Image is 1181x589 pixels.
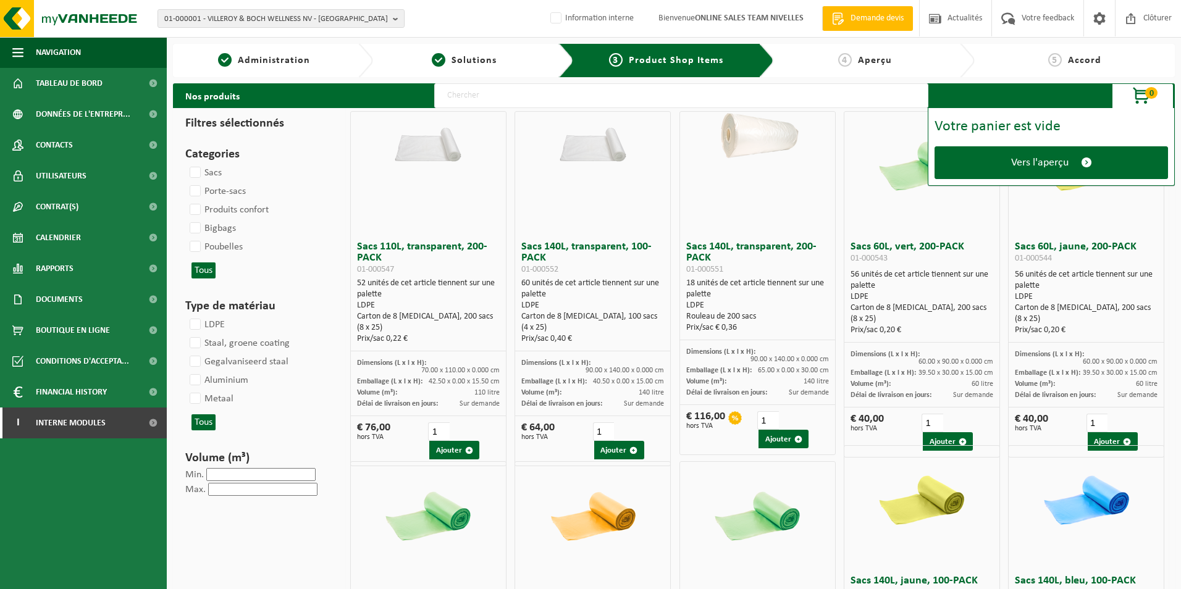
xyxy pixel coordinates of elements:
span: Aperçu [858,56,892,65]
div: 60 unités de cet article tiennent sur une palette [521,278,664,345]
span: Administration [238,56,310,65]
span: Tableau de bord [36,68,103,99]
span: Données de l'entrepr... [36,99,130,130]
div: € 40,00 [851,414,884,432]
span: Emballage (L x l x H): [851,369,916,377]
div: Votre panier est vide [935,119,1168,134]
h3: Sacs 60L, jaune, 200-PACK [1015,241,1158,266]
h3: Type de matériau [185,297,327,315]
input: 1 [1086,414,1108,432]
h3: Sacs 140L, transparent, 100-PACK [521,241,664,275]
span: Volume (m³): [521,389,561,396]
input: 1 [757,411,779,430]
span: 60 litre [972,380,993,388]
img: 01-000543 [869,112,974,217]
span: Navigation [36,37,81,68]
span: 01-000552 [521,265,558,274]
h3: Filtres sélectionnés [185,114,327,133]
span: Dimensions (L x l x H): [357,359,426,367]
span: Interne modules [36,407,106,438]
span: Sur demande [1117,391,1158,399]
label: Sacs [187,164,222,182]
button: Ajouter [429,441,479,459]
span: Product Shop Items [629,56,723,65]
a: 3Product Shop Items [583,53,749,68]
span: Emballage (L x l x H): [686,367,752,374]
span: Dimensions (L x l x H): [521,359,590,367]
div: 18 unités de cet article tiennent sur une palette [686,278,829,333]
img: 01-000555 [1034,446,1139,551]
div: LDPE [521,300,664,311]
button: Tous [191,262,216,278]
a: 1Administration [179,53,348,68]
span: 140 litre [804,378,829,385]
img: 01-000548 [376,462,481,567]
span: Emballage (L x l x H): [1015,369,1080,377]
button: Ajouter [923,432,973,451]
div: Prix/sac € 0,36 [686,322,829,333]
span: Dimensions (L x l x H): [1015,351,1084,358]
span: Délai de livraison en jours: [1015,391,1096,399]
span: 1 [218,53,232,67]
label: Aluminium [187,371,248,390]
h3: Sacs 60L, vert, 200-PACK [851,241,993,266]
div: 52 unités de cet article tiennent sur une palette [357,278,500,345]
span: 70.00 x 110.00 x 0.000 cm [421,367,500,374]
input: 1 [922,414,943,432]
span: Délai de livraison en jours: [851,391,931,399]
label: Gegalvaniseerd staal [187,353,288,371]
div: LDPE [851,291,993,303]
button: Ajouter [594,441,644,459]
div: LDPE [357,300,500,311]
span: Volume (m³): [851,380,891,388]
div: Carton de 8 [MEDICAL_DATA], 200 sacs (8 x 25) [357,311,500,333]
span: Documents [36,284,83,315]
img: 01-000547 [376,112,481,164]
span: Délai de livraison en jours: [686,389,767,396]
a: Vers l'aperçu [935,146,1168,179]
span: 0 [1145,87,1158,99]
span: 39.50 x 30.00 x 15.00 cm [1083,369,1158,377]
h3: Sacs 110L, transparent, 200-PACK [357,241,500,275]
span: Financial History [36,377,107,407]
label: LDPE [187,315,225,334]
span: Conditions d'accepta... [36,346,129,377]
img: 01-000549 [540,462,645,567]
span: Volume (m³): [1015,380,1055,388]
label: Metaal [187,390,233,408]
span: hors TVA [1015,425,1048,432]
h2: Nos produits [173,83,252,108]
span: Délai de livraison en jours: [357,400,438,407]
div: Carton de 8 [MEDICAL_DATA], 200 sacs (8 x 25) [851,303,993,325]
span: hors TVA [521,433,555,441]
a: 2Solutions [379,53,548,68]
span: Boutique en ligne [36,315,110,346]
h3: Volume (m³) [185,449,327,467]
span: hors TVA [686,422,725,430]
button: 0 [1112,83,1174,108]
div: 56 unités de cet article tiennent sur une palette [1015,269,1158,336]
input: 1 [428,422,450,441]
button: Ajouter [759,430,809,448]
span: Contrat(s) [36,191,78,222]
span: Volume (m³): [357,389,397,396]
span: 42.50 x 0.00 x 15.50 cm [429,378,500,385]
label: Poubelles [187,238,243,256]
span: 01-000547 [357,265,394,274]
div: LDPE [1015,291,1158,303]
span: 90.00 x 140.00 x 0.000 cm [586,367,664,374]
a: 5Accord [981,53,1169,68]
label: Bigbags [187,219,236,238]
div: € 116,00 [686,411,725,430]
div: Prix/sac 0,20 € [851,325,993,336]
a: Demande devis [822,6,913,31]
span: 01-000544 [1015,254,1052,263]
span: Demande devis [847,12,907,25]
div: Prix/sac 0,20 € [1015,325,1158,336]
span: Sur demande [953,391,993,399]
span: 5 [1048,53,1062,67]
span: 90.00 x 140.00 x 0.000 cm [750,356,829,363]
span: 40.50 x 0.00 x 15.00 cm [593,378,664,385]
span: 2 [432,53,445,67]
img: 01-000552 [540,112,645,164]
